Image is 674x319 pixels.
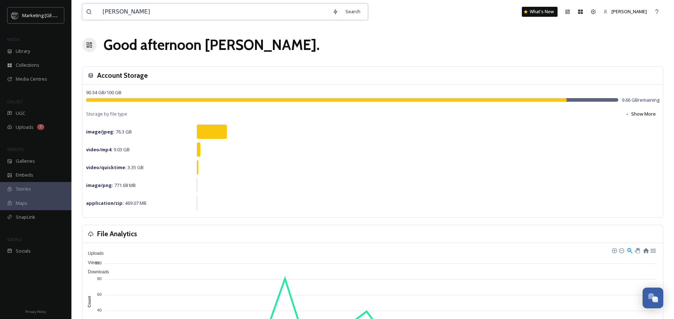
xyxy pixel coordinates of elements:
span: Privacy Policy [25,309,46,314]
div: Panning [635,248,639,252]
span: 469.07 MB [86,200,146,206]
span: COLLECT [7,99,23,104]
span: Downloads [83,269,109,274]
span: 90.34 GB / 100 GB [86,89,121,96]
tspan: 60 [97,292,101,297]
span: [PERSON_NAME] [611,8,647,15]
span: SnapLink [16,214,35,221]
h3: File Analytics [97,229,137,239]
span: Storage by file type [86,111,127,117]
div: Selection Zoom [626,247,633,253]
span: MEDIA [7,37,20,42]
span: Galleries [16,158,35,164]
span: WIDGETS [7,147,24,152]
strong: image/jpeg : [86,128,115,135]
h1: Good afternoon [PERSON_NAME] . [104,34,320,56]
input: Search your library [99,4,329,20]
div: 7 [37,124,44,130]
div: Zoom Out [619,248,624,253]
span: Marketing [GEOGRAPHIC_DATA] [22,12,90,19]
tspan: 100 [95,260,101,265]
h3: Account Storage [97,70,148,81]
text: Count [88,296,92,307]
span: 9.03 GB [86,146,130,153]
span: SOCIALS [7,237,21,242]
div: Reset Zoom [643,247,649,253]
tspan: 80 [97,277,101,281]
span: Uploads [16,124,34,131]
button: Show More [621,107,659,121]
a: [PERSON_NAME] [600,5,650,19]
button: Open Chat [643,288,663,308]
span: 76.3 GB [86,128,132,135]
strong: video/quicktime : [86,164,126,171]
span: Uploads [83,251,104,256]
span: Socials [16,248,31,254]
span: 9.66 GB remaining [622,97,659,103]
span: Media Centres [16,76,47,82]
tspan: 40 [97,308,101,312]
strong: image/png : [86,182,113,188]
strong: application/zip : [86,200,124,206]
span: 771.68 MB [86,182,136,188]
span: Library [16,48,30,55]
span: 3.35 GB [86,164,144,171]
div: Menu [650,247,656,253]
span: Views [83,260,99,265]
img: MC-Logo-01.svg [11,12,19,19]
a: Privacy Policy [25,307,46,315]
div: Zoom In [611,248,616,253]
div: Search [342,5,364,19]
span: Maps [16,200,28,207]
span: Stories [16,186,31,192]
span: Embeds [16,172,33,178]
strong: video/mp4 : [86,146,113,153]
a: What's New [522,7,558,17]
span: Collections [16,62,39,69]
span: UGC [16,110,25,117]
